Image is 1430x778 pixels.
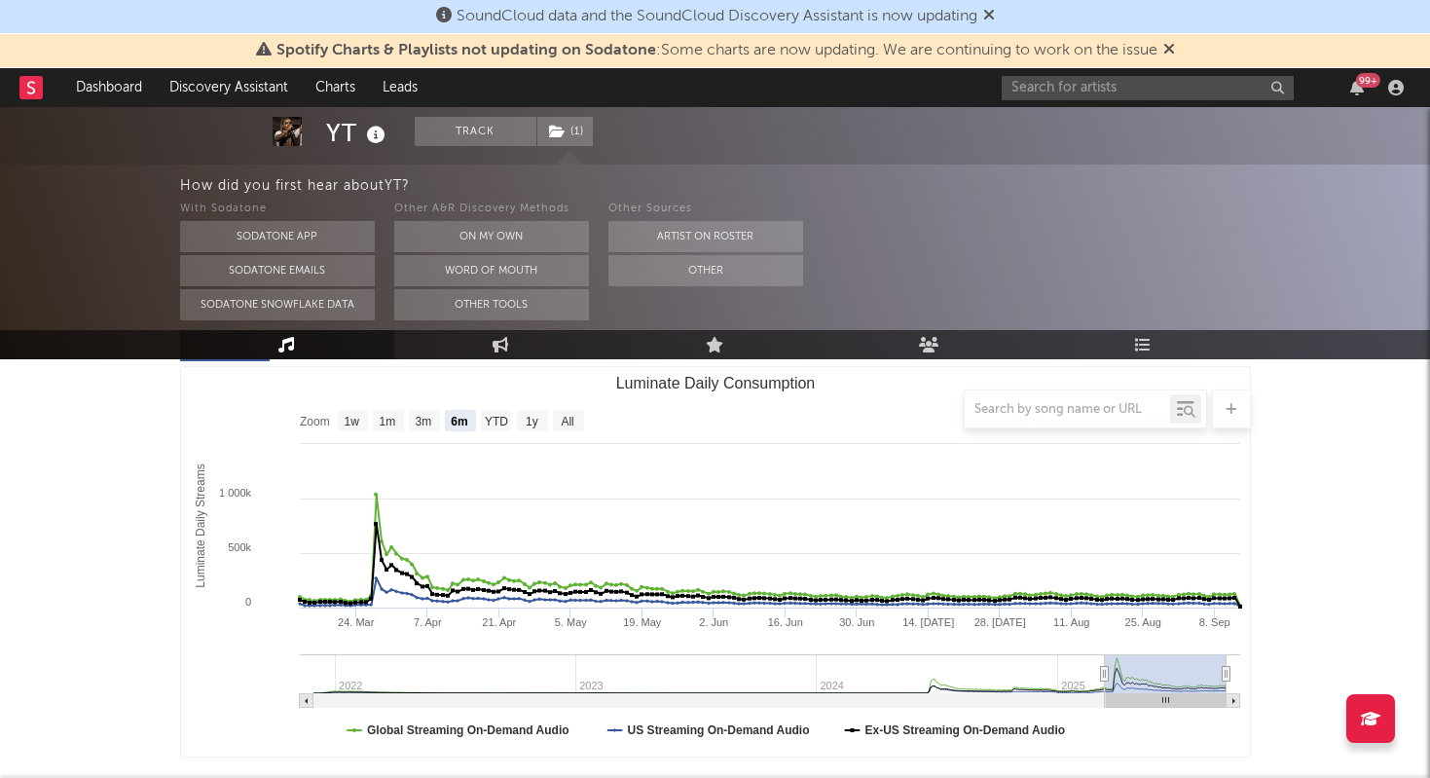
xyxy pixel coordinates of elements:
[1350,80,1364,95] button: 99+
[180,255,375,286] button: Sodatone Emails
[627,723,809,737] text: US Streaming On-Demand Audio
[302,68,369,107] a: Charts
[965,402,1170,418] input: Search by song name or URL
[699,616,728,628] text: 2. Jun
[554,616,587,628] text: 5. May
[537,117,593,146] button: (1)
[394,221,589,252] button: On My Own
[1163,43,1175,58] span: Dismiss
[413,616,441,628] text: 7. Apr
[367,723,569,737] text: Global Streaming On-Demand Audio
[1356,73,1380,88] div: 99 +
[180,198,375,221] div: With Sodatone
[608,255,803,286] button: Other
[1124,616,1160,628] text: 25. Aug
[973,616,1025,628] text: 28. [DATE]
[394,198,589,221] div: Other A&R Discovery Methods
[181,367,1250,757] svg: Luminate Daily Consumption
[62,68,156,107] a: Dashboard
[394,255,589,286] button: Word Of Mouth
[156,68,302,107] a: Discovery Assistant
[180,289,375,320] button: Sodatone Snowflake Data
[615,375,815,391] text: Luminate Daily Consumption
[457,9,977,24] span: SoundCloud data and the SoundCloud Discovery Assistant is now updating
[983,9,995,24] span: Dismiss
[228,541,251,553] text: 500k
[767,616,802,628] text: 16. Jun
[536,117,594,146] span: ( 1 )
[482,616,516,628] text: 21. Apr
[839,616,874,628] text: 30. Jun
[180,221,375,252] button: Sodatone App
[276,43,1157,58] span: : Some charts are now updating. We are continuing to work on the issue
[244,596,250,608] text: 0
[369,68,431,107] a: Leads
[623,616,662,628] text: 19. May
[326,117,390,149] div: YT
[902,616,954,628] text: 14. [DATE]
[1053,616,1089,628] text: 11. Aug
[608,198,803,221] div: Other Sources
[218,487,251,499] text: 1 000k
[864,723,1065,737] text: Ex-US Streaming On-Demand Audio
[194,463,207,587] text: Luminate Daily Streams
[1002,76,1294,100] input: Search for artists
[415,117,536,146] button: Track
[394,289,589,320] button: Other Tools
[338,616,375,628] text: 24. Mar
[276,43,656,58] span: Spotify Charts & Playlists not updating on Sodatone
[608,221,803,252] button: Artist on Roster
[1198,616,1229,628] text: 8. Sep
